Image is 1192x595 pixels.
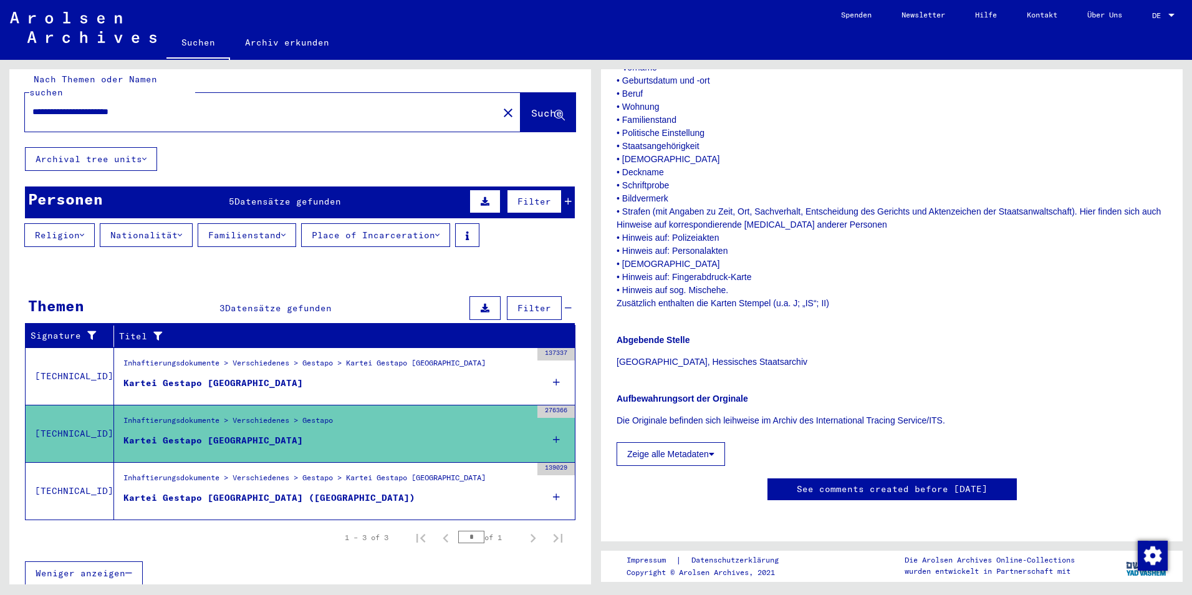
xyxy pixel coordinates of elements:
[29,74,157,98] mat-label: Nach Themen oder Namen suchen
[617,335,690,345] b: Abgebende Stelle
[905,554,1075,566] p: Die Arolsen Archives Online-Collections
[521,525,546,550] button: Next page
[1123,550,1170,581] img: yv_logo.png
[123,357,486,375] div: Inhaftierungsdokumente > Verschiedenes > Gestapo > Kartei Gestapo [GEOGRAPHIC_DATA]
[546,525,570,550] button: Last page
[617,356,1167,369] p: [GEOGRAPHIC_DATA], Hessisches Staatsarchiv
[31,329,104,342] div: Signature
[517,196,551,207] span: Filter
[797,483,988,496] a: See comments created before [DATE]
[458,531,521,543] div: of 1
[28,188,103,210] div: Personen
[627,554,676,567] a: Impressum
[166,27,230,60] a: Suchen
[234,196,341,207] span: Datensätze gefunden
[230,27,344,57] a: Archiv erkunden
[617,442,725,466] button: Zeige alle Metadaten
[501,105,516,120] mat-icon: close
[31,326,117,346] div: Signature
[681,554,794,567] a: Datenschutzerklärung
[24,223,95,247] button: Religion
[123,434,303,447] div: Kartei Gestapo [GEOGRAPHIC_DATA]
[100,223,193,247] button: Nationalität
[627,554,794,567] div: |
[617,414,1167,427] p: Die Originale befinden sich leihweise im Archiv des International Tracing Service/ITS.
[301,223,450,247] button: Place of Incarceration
[507,296,562,320] button: Filter
[617,394,748,404] b: Aufbewahrungsort der Orginale
[25,561,143,585] button: Weniger anzeigen
[433,525,458,550] button: Previous page
[36,568,125,579] span: Weniger anzeigen
[229,196,234,207] span: 5
[123,491,415,505] div: Kartei Gestapo [GEOGRAPHIC_DATA] ([GEOGRAPHIC_DATA])
[25,147,157,171] button: Archival tree units
[123,472,486,490] div: Inhaftierungsdokumente > Verschiedenes > Gestapo > Kartei Gestapo [GEOGRAPHIC_DATA]
[531,107,562,119] span: Suche
[1152,11,1166,20] span: DE
[345,532,388,543] div: 1 – 3 of 3
[119,330,550,343] div: Titel
[1138,541,1168,571] img: Zustimmung ändern
[123,415,333,432] div: Inhaftierungsdokumente > Verschiedenes > Gestapo
[408,525,433,550] button: First page
[521,93,575,132] button: Suche
[507,190,562,213] button: Filter
[123,377,303,390] div: Kartei Gestapo [GEOGRAPHIC_DATA]
[496,100,521,125] button: Clear
[627,567,794,578] p: Copyright © Arolsen Archives, 2021
[26,462,114,520] td: [TECHNICAL_ID]
[10,12,156,43] img: Arolsen_neg.svg
[1137,540,1167,570] div: Zustimmung ändern
[905,566,1075,577] p: wurden entwickelt in Partnerschaft mit
[198,223,296,247] button: Familienstand
[517,302,551,314] span: Filter
[119,326,563,346] div: Titel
